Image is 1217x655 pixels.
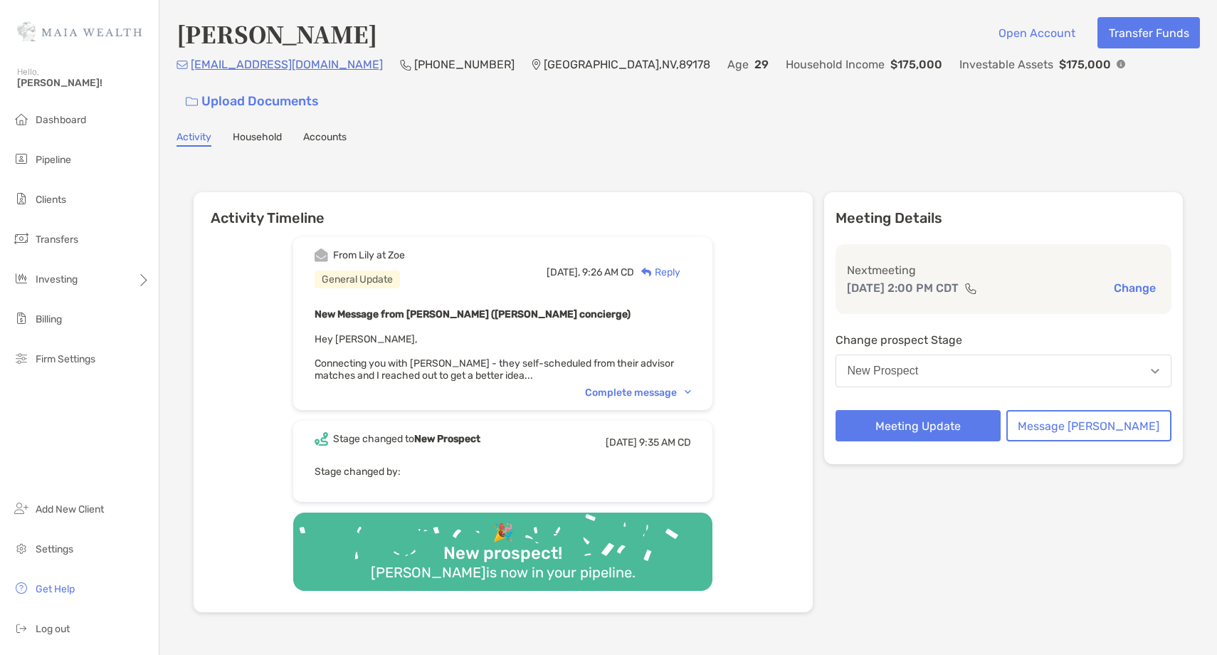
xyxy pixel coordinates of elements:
[233,131,282,147] a: Household
[1097,17,1200,48] button: Transfer Funds
[1110,281,1160,295] button: Change
[532,59,541,70] img: Location Icon
[544,56,710,73] p: [GEOGRAPHIC_DATA] , NV , 89178
[487,523,520,543] div: 🎉
[847,279,959,297] p: [DATE] 2:00 PM CDT
[547,266,580,278] span: [DATE],
[1117,60,1125,68] img: Info Icon
[13,580,30,597] img: get-help icon
[36,273,78,285] span: Investing
[365,564,641,581] div: [PERSON_NAME] is now in your pipeline.
[987,17,1086,48] button: Open Account
[606,436,637,449] span: [DATE]
[36,114,86,126] span: Dashboard
[333,249,405,261] div: From Lily at Zoe
[414,433,480,445] b: New Prospect
[36,313,62,325] span: Billing
[13,350,30,367] img: firm-settings icon
[1151,369,1159,374] img: Open dropdown arrow
[836,410,1001,441] button: Meeting Update
[315,308,631,320] b: New Message from [PERSON_NAME] ([PERSON_NAME] concierge)
[36,543,73,555] span: Settings
[786,56,885,73] p: Household Income
[890,56,942,73] p: $175,000
[36,194,66,206] span: Clients
[36,154,71,166] span: Pipeline
[36,234,78,246] span: Transfers
[177,86,328,117] a: Upload Documents
[36,623,70,635] span: Log out
[13,310,30,327] img: billing icon
[400,59,411,70] img: Phone Icon
[641,268,652,277] img: Reply icon
[315,248,328,262] img: Event icon
[177,17,377,50] h4: [PERSON_NAME]
[17,6,142,57] img: Zoe Logo
[1006,410,1171,441] button: Message [PERSON_NAME]
[438,543,568,564] div: New prospect!
[964,283,977,294] img: communication type
[315,432,328,446] img: Event icon
[414,56,515,73] p: [PHONE_NUMBER]
[13,230,30,247] img: transfers icon
[13,540,30,557] img: settings icon
[13,150,30,167] img: pipeline icon
[36,353,95,365] span: Firm Settings
[13,190,30,207] img: clients icon
[754,56,769,73] p: 29
[727,56,749,73] p: Age
[315,333,674,382] span: Hey [PERSON_NAME], Connecting you with [PERSON_NAME] - they self-scheduled from their advisor mat...
[186,97,198,107] img: button icon
[836,331,1172,349] p: Change prospect Stage
[191,56,383,73] p: [EMAIL_ADDRESS][DOMAIN_NAME]
[13,500,30,517] img: add_new_client icon
[315,271,400,288] div: General Update
[177,61,188,69] img: Email Icon
[36,503,104,515] span: Add New Client
[13,110,30,127] img: dashboard icon
[293,513,712,579] img: Confetti
[582,266,634,278] span: 9:26 AM CD
[959,56,1053,73] p: Investable Assets
[303,131,347,147] a: Accounts
[639,436,691,449] span: 9:35 AM CD
[1059,56,1111,73] p: $175,000
[194,192,813,226] h6: Activity Timeline
[836,209,1172,227] p: Meeting Details
[848,365,919,377] div: New Prospect
[13,270,30,287] img: investing icon
[847,261,1161,279] p: Next meeting
[685,390,691,394] img: Chevron icon
[36,583,75,595] span: Get Help
[315,463,691,481] p: Stage changed by:
[634,265,680,280] div: Reply
[17,77,150,89] span: [PERSON_NAME]!
[836,355,1172,387] button: New Prospect
[177,131,211,147] a: Activity
[13,619,30,636] img: logout icon
[585,387,691,399] div: Complete message
[333,433,480,445] div: Stage changed to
